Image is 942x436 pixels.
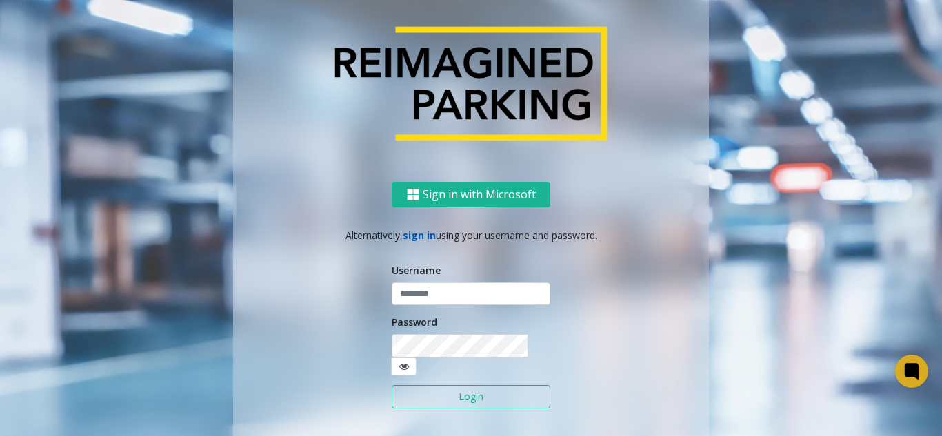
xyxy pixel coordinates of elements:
[392,182,550,207] button: Sign in with Microsoft
[392,263,441,278] label: Username
[403,229,436,242] a: sign in
[247,228,695,242] p: Alternatively, using your username and password.
[392,315,437,329] label: Password
[392,385,550,408] button: Login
